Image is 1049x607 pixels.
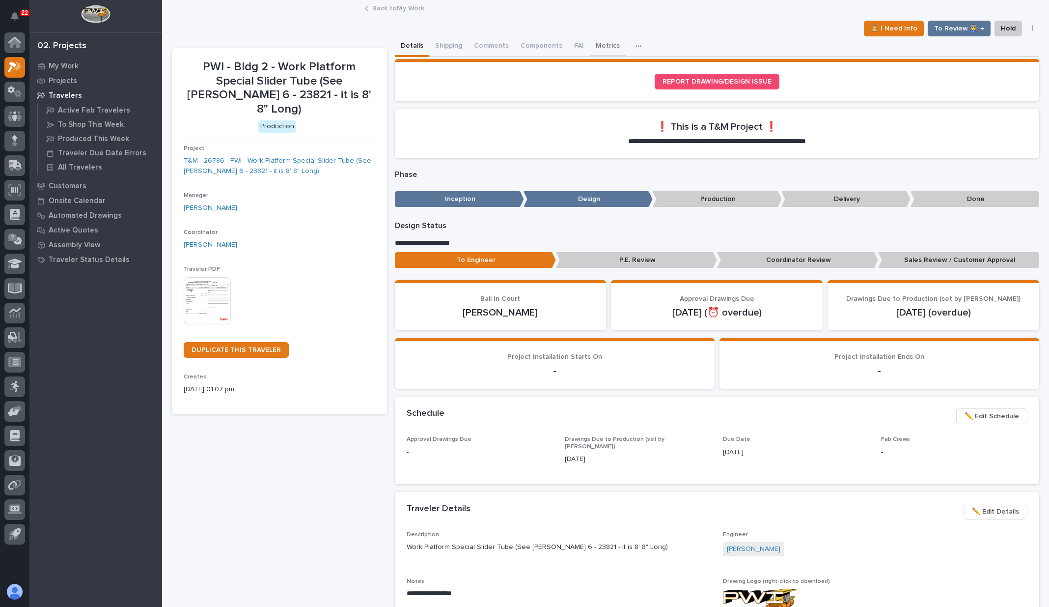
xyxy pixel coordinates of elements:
[184,230,218,235] span: Coordinator
[407,365,703,377] p: -
[29,178,162,193] a: Customers
[565,436,664,449] span: Drawings Due to Production (set by [PERSON_NAME])
[395,191,524,207] p: Inception
[58,149,146,158] p: Traveler Due Date Errors
[655,74,779,89] a: REPORT DRAWING/DESIGN ISSUE
[468,36,515,57] button: Comments
[965,410,1019,422] span: ✏️ Edit Schedule
[781,191,911,207] p: Delivery
[184,60,375,116] p: PWI - Bldg 2 - Work Platform Special Slider Tube (See [PERSON_NAME] 6 - 23821 - it is 8' 8" Long)
[994,21,1022,36] button: Hold
[395,170,1040,179] p: Phase
[184,145,204,151] span: Project
[4,6,25,27] button: Notifications
[881,447,1027,458] p: -
[49,241,100,250] p: Assembly View
[29,237,162,252] a: Assembly View
[49,77,77,86] p: Projects
[568,36,590,57] button: FAI
[372,2,424,13] a: Back toMy Work
[723,578,830,584] span: Drawing Logo (right-click to download)
[834,353,924,360] span: Project Installation Ends On
[839,307,1027,318] p: [DATE] (overdue)
[870,23,917,34] span: ⏳ I Need Info
[934,23,984,34] span: To Review 👨‍🏭 →
[49,226,98,235] p: Active Quotes
[723,447,869,458] p: [DATE]
[964,504,1027,520] button: ✏️ Edit Details
[407,436,471,442] span: Approval Drawings Due
[972,506,1019,518] span: ✏️ Edit Details
[723,532,748,538] span: Engineer
[29,252,162,267] a: Traveler Status Details
[663,78,772,85] span: REPORT DRAWING/DESIGN ISSUE
[58,163,102,172] p: All Travelers
[184,374,207,380] span: Created
[395,36,429,57] button: Details
[29,208,162,223] a: Automated Drawings
[656,121,777,133] h2: ❗ This is a T&M Project ❗
[680,295,754,302] span: Approval Drawings Due
[184,156,375,176] a: T&M - 26786 - PWI - Work Platform Special Slider Tube (See [PERSON_NAME] 6 - 23821 - it is 8' 8" ...
[723,436,750,442] span: Due Date
[49,197,106,205] p: Onsite Calendar
[590,36,626,57] button: Metrics
[184,240,237,250] a: [PERSON_NAME]
[731,365,1027,377] p: -
[407,578,424,584] span: Notes
[507,353,602,360] span: Project Installation Starts On
[37,41,86,52] div: 02. Projects
[184,266,220,272] span: Traveler PDF
[49,211,122,220] p: Automated Drawings
[480,295,520,302] span: Ball In Court
[49,62,79,71] p: My Work
[846,295,1021,302] span: Drawings Due to Production (set by [PERSON_NAME])
[407,307,595,318] p: [PERSON_NAME]
[727,544,780,554] a: [PERSON_NAME]
[81,5,110,23] img: Workspace Logo
[184,203,237,213] a: [PERSON_NAME]
[407,504,470,515] h2: Traveler Details
[12,12,25,28] div: Notifications22
[29,223,162,237] a: Active Quotes
[524,191,653,207] p: Design
[864,21,924,36] button: ⏳ I Need Info
[49,182,86,191] p: Customers
[4,581,25,602] button: users-avatar
[258,120,296,133] div: Production
[58,135,129,144] p: Produced This Week
[1001,23,1016,34] span: Hold
[58,106,130,115] p: Active Fab Travelers
[29,58,162,73] a: My Work
[407,408,444,419] h2: Schedule
[49,91,82,100] p: Travelers
[29,88,162,103] a: Travelers
[556,252,717,268] p: P.E. Review
[184,193,208,199] span: Manager
[407,447,553,458] p: -
[565,454,711,464] p: [DATE]
[623,307,811,318] p: [DATE] (⏰ overdue)
[878,252,1039,268] p: Sales Review / Customer Approval
[29,193,162,208] a: Onsite Calendar
[22,9,28,16] p: 22
[29,73,162,88] a: Projects
[717,252,878,268] p: Coordinator Review
[881,436,910,442] span: Fab Crews
[429,36,468,57] button: Shipping
[956,408,1027,424] button: ✏️ Edit Schedule
[38,117,162,131] a: To Shop This Week
[49,256,130,264] p: Traveler Status Details
[407,532,439,538] span: Description
[395,221,1040,231] p: Design Status
[184,342,289,358] a: DUPLICATE THIS TRAVELER
[38,132,162,145] a: Produced This Week
[38,103,162,117] a: Active Fab Travelers
[58,120,124,129] p: To Shop This Week
[911,191,1040,207] p: Done
[928,21,991,36] button: To Review 👨‍🏭 →
[653,191,782,207] p: Production
[192,347,281,353] span: DUPLICATE THIS TRAVELER
[515,36,568,57] button: Components
[38,146,162,160] a: Traveler Due Date Errors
